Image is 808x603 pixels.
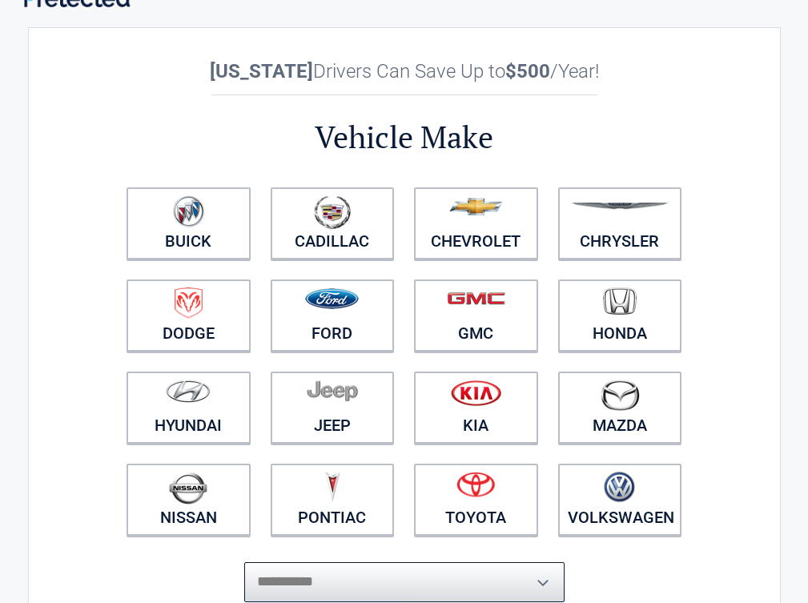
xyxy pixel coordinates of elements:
img: honda [603,287,637,316]
img: gmc [447,291,505,305]
h2: Vehicle Make [117,117,692,158]
img: toyota [456,472,495,497]
img: chevrolet [449,198,503,215]
a: Volkswagen [558,464,682,536]
img: ford [305,288,359,309]
a: Jeep [271,372,395,444]
a: GMC [414,279,538,352]
a: Cadillac [271,187,395,259]
img: mazda [600,380,640,411]
img: buick [173,195,204,227]
a: Nissan [127,464,251,536]
a: Hyundai [127,372,251,444]
img: cadillac [314,195,351,229]
a: Dodge [127,279,251,352]
img: pontiac [324,472,340,502]
img: hyundai [166,380,211,403]
img: nissan [169,472,207,505]
a: Chrysler [558,187,682,259]
h2: Drivers Can Save Up to /Year [117,60,692,82]
a: Pontiac [271,464,395,536]
img: volkswagen [604,472,635,503]
img: jeep [307,380,358,402]
a: Chevrolet [414,187,538,259]
a: Honda [558,279,682,352]
img: dodge [175,287,203,319]
a: Mazda [558,372,682,444]
b: $500 [505,60,550,82]
img: kia [451,380,501,406]
b: [US_STATE] [210,60,313,82]
img: chrysler [571,203,669,210]
a: Toyota [414,464,538,536]
a: Ford [271,279,395,352]
a: Buick [127,187,251,259]
a: Kia [414,372,538,444]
